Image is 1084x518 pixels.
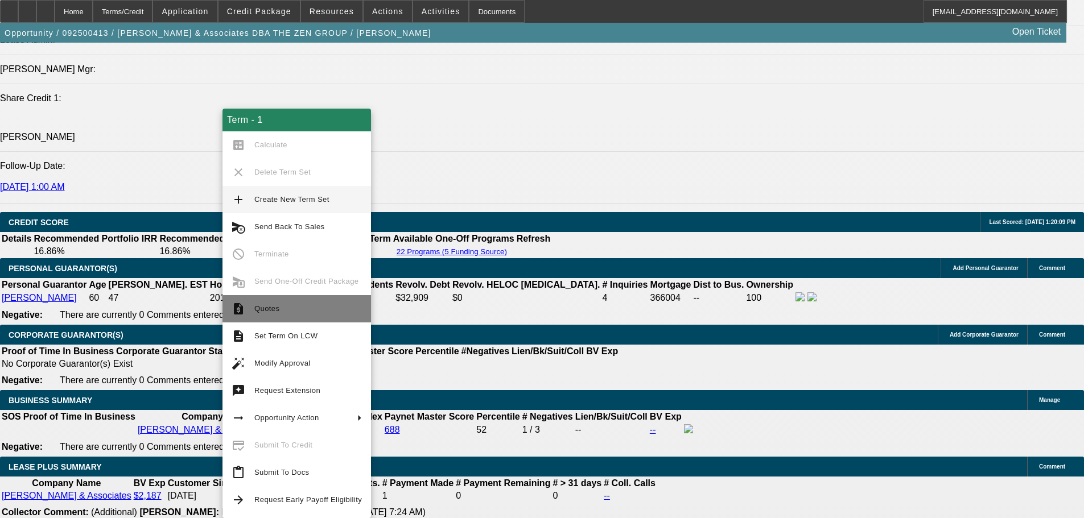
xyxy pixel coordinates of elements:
span: Request Early Payoff Eligibility [254,495,362,504]
b: # Coll. Calls [604,478,656,488]
mat-icon: arrow_forward [232,493,245,507]
b: BV Exp [134,478,166,488]
button: Activities [413,1,469,22]
a: [PERSON_NAME] & Associates [2,491,131,500]
th: Details [1,233,32,245]
b: Collector Comment: [2,507,89,517]
button: Resources [301,1,362,22]
mat-icon: description [232,329,245,343]
span: DISC DEAL, NO PMT HISTORY ([DATE] 7:24 AM) [221,507,426,517]
span: Add Personal Guarantor [953,265,1019,271]
b: # Negatives [522,412,573,421]
td: -- [693,292,745,304]
td: $32,909 [395,292,451,304]
span: BUSINESS SUMMARY [9,396,92,405]
span: CORPORATE GUARANTOR(S) [9,330,123,339]
span: Credit Package [227,7,291,16]
b: #Negatives [461,346,510,356]
th: Recommended Portfolio IRR [33,233,158,245]
img: facebook-icon.png [684,424,693,433]
td: 0 [455,490,551,502]
b: Incidents [353,280,393,289]
td: 47 [108,292,208,304]
div: Term - 1 [222,109,371,131]
b: Percentile [415,346,459,356]
span: Last Scored: [DATE] 1:20:09 PM [989,219,1075,225]
b: Revolv. Debt [395,280,450,289]
td: 16.86% [33,246,158,257]
span: Resources [310,7,354,16]
b: Start [208,346,229,356]
a: $2,187 [134,491,162,500]
b: Home Owner Since [210,280,293,289]
td: $0 [452,292,601,304]
div: 1 / 3 [522,425,573,435]
img: facebook-icon.png [796,292,805,301]
th: Refresh [516,233,551,245]
mat-icon: cancel_schedule_send [232,220,245,234]
a: [PERSON_NAME] & Associates [138,425,267,434]
td: -- [575,424,648,436]
td: 60 [88,292,106,304]
b: Paynet Master Score [385,412,474,421]
b: Mortgage [650,280,691,289]
td: No Corporate Guarantor(s) Exist [1,358,623,370]
th: Available One-Off Programs [393,233,515,245]
b: Corporate Guarantor [116,346,206,356]
span: Send Back To Sales [254,222,324,231]
span: Opportunity / 092500413 / [PERSON_NAME] & Associates DBA THE ZEN GROUP / [PERSON_NAME] [5,28,431,38]
a: 688 [385,425,400,434]
th: Proof of Time In Business [23,411,136,422]
div: 52 [476,425,520,435]
b: Revolv. HELOC [MEDICAL_DATA]. [452,280,600,289]
span: (Additional) [91,507,137,517]
b: Dist to Bus. [694,280,744,289]
b: Customer Since [168,478,237,488]
span: Comment [1039,331,1065,338]
span: Submit To Docs [254,468,309,476]
b: Negative: [2,310,43,320]
mat-icon: arrow_right_alt [232,411,245,425]
b: # Inquiries [602,280,648,289]
span: There are currently 0 Comments entered on this opportunity [60,310,301,320]
button: Actions [364,1,412,22]
mat-icon: request_quote [232,302,245,316]
b: Company Name [32,478,101,488]
span: Request Extension [254,386,320,395]
a: -- [604,491,610,500]
span: CREDIT SCORE [9,218,69,227]
a: [PERSON_NAME] [2,293,77,302]
span: There are currently 0 Comments entered on this opportunity [60,442,301,451]
b: Company [182,412,223,421]
a: Open Ticket [1008,22,1065,42]
a: -- [650,425,656,434]
span: Manage [1039,397,1060,403]
span: LEASE PLUS SUMMARY [9,462,102,471]
span: Modify Approval [254,359,311,367]
b: # Payment Made [382,478,454,488]
b: [PERSON_NAME]: [139,507,219,517]
td: 16.86% [159,246,279,257]
b: BV Exp [650,412,682,421]
th: SOS [1,411,22,422]
td: 1 [382,490,454,502]
b: Negative: [2,442,43,451]
td: 100 [745,292,794,304]
b: [PERSON_NAME]. EST [109,280,208,289]
span: 2016 [210,293,230,302]
img: linkedin-icon.png [807,292,817,301]
b: Lien/Bk/Suit/Coll [512,346,584,356]
b: BV Exp [586,346,618,356]
span: Application [162,7,208,16]
mat-icon: auto_fix_high [232,357,245,370]
span: Actions [372,7,403,16]
th: Proof of Time In Business [1,346,114,357]
b: Personal Guarantor [2,280,86,289]
span: Activities [422,7,460,16]
mat-icon: try [232,384,245,397]
span: Opportunity Action [254,413,319,422]
span: PERSONAL GUARANTOR(S) [9,264,117,273]
button: Application [153,1,217,22]
span: Add Corporate Guarantor [950,331,1019,338]
td: 0 [552,490,602,502]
